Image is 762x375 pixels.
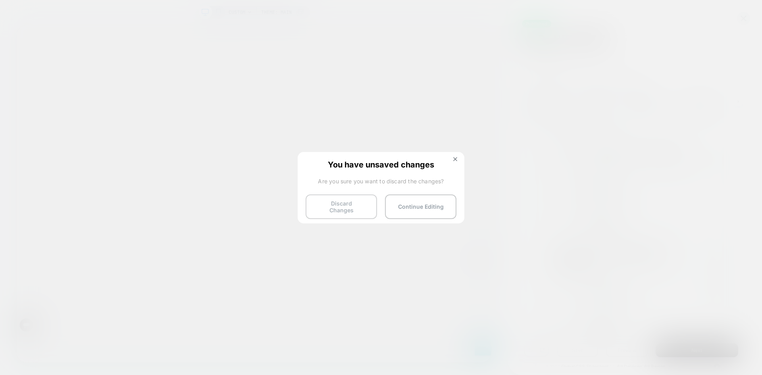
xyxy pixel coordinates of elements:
[606,308,633,316] button: Previous
[385,194,456,219] button: Continue Editing
[306,160,456,168] span: You have unsaved changes
[306,178,456,185] span: Are you sure you want to discard the changes?
[306,194,377,219] button: Discard Changes
[453,157,457,161] img: close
